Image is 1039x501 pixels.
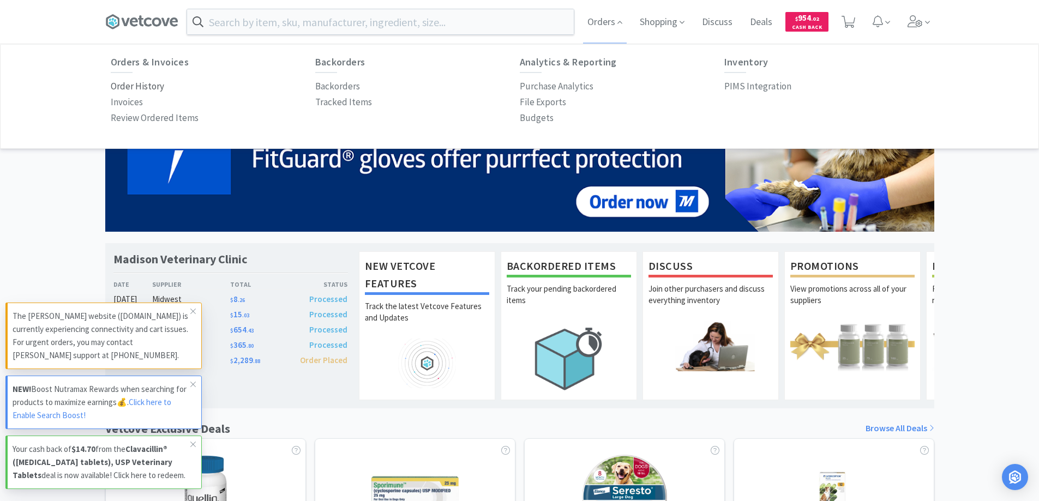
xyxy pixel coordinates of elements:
[648,321,773,371] img: hero_discuss.png
[113,251,247,267] h1: Madison Veterinary Clinic
[113,293,348,306] a: [DATE]Midwest$8.26Processed
[247,342,254,349] span: . 80
[790,283,915,321] p: View promotions across all of your suppliers
[520,111,554,125] p: Budgets
[230,358,233,365] span: $
[790,257,915,277] h1: Promotions
[648,257,773,277] h1: Discuss
[795,13,819,23] span: 954
[111,94,143,110] a: Invoices
[247,327,254,334] span: . 43
[230,297,233,304] span: $
[152,293,230,306] div: Midwest
[113,308,348,321] a: [DATE]Midwest$15.03Processed
[230,279,289,289] div: Total
[238,297,245,304] span: . 26
[365,300,489,339] p: Track the latest Vetcove Features and Updates
[111,95,143,110] p: Invoices
[113,339,348,352] a: [DATE]MWI$365.80Processed
[866,421,934,436] a: Browse All Deals
[111,79,164,94] a: Order History
[230,342,233,349] span: $
[785,7,828,37] a: $954.02Cash Back
[507,257,631,277] h1: Backordered Items
[105,66,934,232] img: 5b85490d2c9a43ef9873369d65f5cc4c_481.png
[309,324,347,335] span: Processed
[111,57,315,68] h6: Orders & Invoices
[811,15,819,22] span: . 02
[309,294,347,304] span: Processed
[795,15,798,22] span: $
[365,257,489,295] h1: New Vetcove Features
[113,323,348,336] a: [DATE]Midwest$654.43Processed
[13,383,190,422] p: Boost Nutramax Rewards when searching for products to maximize earnings💰.
[507,321,631,396] img: hero_backorders.png
[111,110,199,126] a: Review Ordered Items
[724,79,791,94] a: PIMS Integration
[230,309,249,319] span: 15
[365,339,489,388] img: hero_feature_roadmap.png
[13,444,172,480] strong: Clavacillin® ([MEDICAL_DATA] tablets), USP Veterinary Tablets
[71,444,95,454] strong: $14.70
[520,57,724,68] h6: Analytics & Reporting
[13,443,190,482] p: Your cash back of from the deal is now available! Click here to redeem.
[5,376,202,429] a: NEW!Boost Nutramax Rewards when searching for products to maximize earnings💰.Click here to Enable...
[309,340,347,350] span: Processed
[253,358,260,365] span: . 88
[113,293,153,306] div: [DATE]
[113,279,153,289] div: Date
[520,79,593,94] a: Purchase Analytics
[698,17,737,27] a: Discuss
[520,95,566,110] p: File Exports
[113,354,348,367] a: [DATE]MWI$2,289.88Order Placed
[230,355,260,365] span: 2,289
[315,79,360,94] a: Backorders
[309,309,347,319] span: Processed
[790,321,915,371] img: hero_promotions.png
[187,9,574,34] input: Search by item, sku, manufacturer, ingredient, size...
[792,25,822,32] span: Cash Back
[746,17,777,27] a: Deals
[501,251,637,400] a: Backordered ItemsTrack your pending backordered items
[230,312,233,319] span: $
[648,283,773,321] p: Join other purchasers and discuss everything inventory
[520,110,554,126] a: Budgets
[230,327,233,334] span: $
[359,251,495,400] a: New Vetcove FeaturesTrack the latest Vetcove Features and Updates
[300,355,347,365] span: Order Placed
[315,95,372,110] p: Tracked Items
[289,279,348,289] div: Status
[230,294,245,304] span: 8
[1002,464,1028,490] div: Open Intercom Messenger
[724,57,929,68] h6: Inventory
[13,310,190,362] p: The [PERSON_NAME] website ([DOMAIN_NAME]) is currently experiencing connectivity and cart issues....
[152,279,230,289] div: Supplier
[642,251,779,400] a: DiscussJoin other purchasers and discuss everything inventory
[230,340,254,350] span: 365
[520,94,566,110] a: File Exports
[111,111,199,125] p: Review Ordered Items
[242,312,249,319] span: . 03
[507,283,631,321] p: Track your pending backordered items
[784,251,921,400] a: PromotionsView promotions across all of your suppliers
[315,57,520,68] h6: Backorders
[315,94,372,110] a: Tracked Items
[230,324,254,335] span: 654
[13,384,31,394] strong: NEW!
